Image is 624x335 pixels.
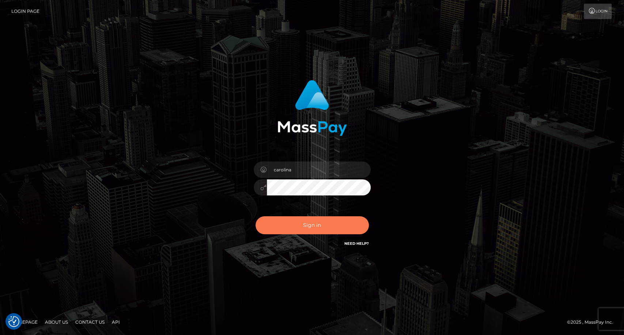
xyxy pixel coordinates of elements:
a: API [109,316,123,328]
button: Sign in [256,216,369,234]
img: MassPay Login [277,80,347,136]
a: Contact Us [72,316,107,328]
a: About Us [42,316,71,328]
input: Username... [267,161,371,178]
a: Login [584,4,612,19]
img: Revisit consent button [8,316,19,327]
a: Need Help? [344,241,369,246]
a: Homepage [8,316,41,328]
button: Consent Preferences [8,316,19,327]
a: Login Page [11,4,39,19]
div: © 2025 , MassPay Inc. [567,318,619,326]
